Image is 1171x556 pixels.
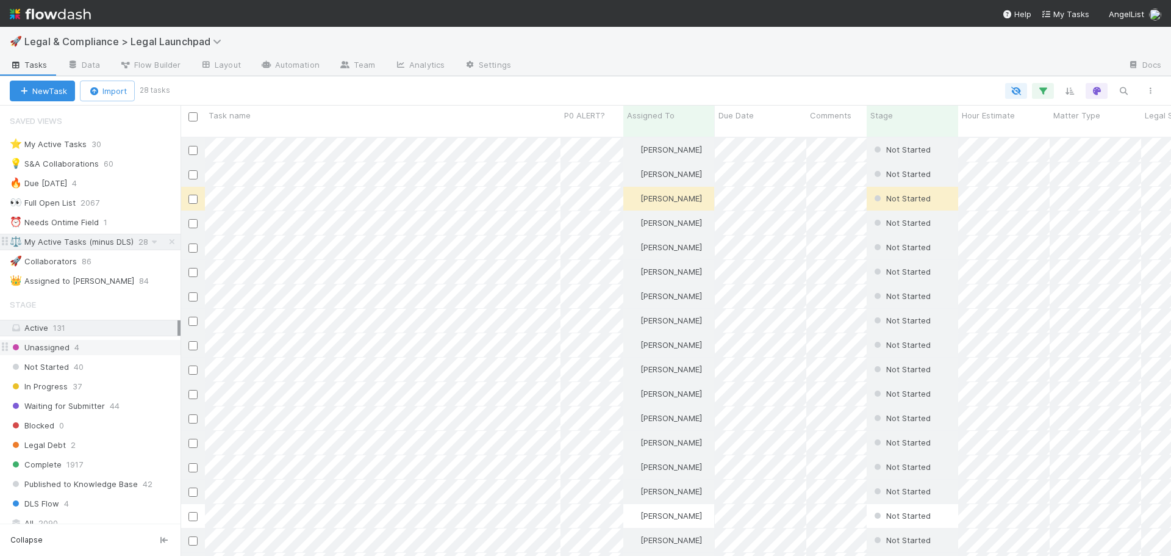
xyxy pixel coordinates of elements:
div: Help [1002,8,1031,20]
div: Not Started [872,534,931,546]
span: Assigned To [627,109,675,121]
div: [PERSON_NAME] [628,192,702,204]
span: Stage [10,292,36,317]
span: 1 [104,215,120,230]
img: avatar_ba76ddef-3fd0-4be4-9bc3-126ad567fcd5.png [629,193,639,203]
span: P0 ALERT? [564,109,605,121]
input: Toggle Row Selected [188,390,198,399]
span: Comments [810,109,851,121]
input: Toggle Row Selected [188,463,198,472]
span: Unassigned [10,340,70,355]
input: Toggle Row Selected [188,414,198,424]
div: [PERSON_NAME] [628,314,702,327]
span: Not Started [872,389,931,399]
span: Stage [870,109,893,121]
div: Assigned to [PERSON_NAME] [10,273,134,289]
input: Toggle Row Selected [188,512,198,521]
span: [PERSON_NAME] [640,389,702,399]
a: My Tasks [1041,8,1089,20]
span: 👀 [10,197,22,208]
span: [PERSON_NAME] [640,316,702,325]
span: [PERSON_NAME] [640,511,702,521]
img: logo-inverted-e16ddd16eac7371096b0.svg [10,4,91,24]
a: Settings [454,56,521,76]
div: Not Started [872,388,931,400]
span: In Progress [10,379,68,394]
img: avatar_ba76ddef-3fd0-4be4-9bc3-126ad567fcd5.png [629,242,639,252]
span: Complete [10,457,62,472]
div: [PERSON_NAME] [628,510,702,522]
span: [PERSON_NAME] [640,291,702,301]
img: avatar_ba76ddef-3fd0-4be4-9bc3-126ad567fcd5.png [629,462,639,472]
div: [PERSON_NAME] [628,339,702,351]
span: 86 [82,254,104,269]
div: [PERSON_NAME] [628,534,702,546]
span: 👑 [10,275,22,286]
span: 30 [91,137,113,152]
span: [PERSON_NAME] [640,535,702,545]
span: Tasks [10,59,48,71]
span: Blocked [10,418,54,433]
span: Not Started [872,267,931,276]
input: Toggle Row Selected [188,292,198,301]
span: Hour Estimate [962,109,1015,121]
span: 37 [73,379,82,394]
span: 4 [64,496,69,511]
span: 44 [110,399,120,414]
span: Task name [209,109,251,121]
div: [PERSON_NAME] [628,265,702,278]
span: 84 [139,273,161,289]
div: Not Started [872,241,931,253]
img: avatar_ba76ddef-3fd0-4be4-9bc3-126ad567fcd5.png [629,145,639,154]
div: Not Started [872,143,931,156]
span: [PERSON_NAME] [640,193,702,203]
span: Not Started [872,291,931,301]
span: 🚀 [10,256,22,266]
img: avatar_ba76ddef-3fd0-4be4-9bc3-126ad567fcd5.png [629,291,639,301]
span: Not Started [872,535,931,545]
span: 2067 [81,195,112,211]
span: Not Started [872,486,931,496]
span: [PERSON_NAME] [640,145,702,154]
span: Flow Builder [120,59,181,71]
img: avatar_ba76ddef-3fd0-4be4-9bc3-126ad567fcd5.png [629,535,639,545]
div: Not Started [872,461,931,473]
span: [PERSON_NAME] [640,340,702,350]
input: Toggle Row Selected [188,195,198,204]
span: Not Started [872,242,931,252]
div: [PERSON_NAME] [628,143,702,156]
span: Not Started [872,316,931,325]
button: NewTask [10,81,75,101]
span: Not Started [872,511,931,521]
span: 2090 [38,516,58,531]
a: Layout [190,56,251,76]
span: [PERSON_NAME] [640,218,702,228]
div: Not Started [872,217,931,229]
span: Legal & Compliance > Legal Launchpad [24,35,227,48]
a: Data [57,56,110,76]
div: [PERSON_NAME] [628,388,702,400]
span: ⭐ [10,139,22,149]
div: My Active Tasks [10,137,87,152]
span: 2 [71,438,76,453]
img: avatar_ba76ddef-3fd0-4be4-9bc3-126ad567fcd5.png [1149,9,1161,21]
span: Not Started [872,364,931,374]
span: Collapse [10,535,43,546]
div: Not Started [872,265,931,278]
span: Not Started [872,169,931,179]
div: [PERSON_NAME] [628,436,702,449]
span: My Tasks [1041,9,1089,19]
a: Flow Builder [110,56,190,76]
span: DLS Flow [10,496,59,511]
div: Not Started [872,168,931,180]
div: Not Started [872,485,931,497]
a: Docs [1118,56,1171,76]
input: Toggle Row Selected [188,341,198,350]
div: [PERSON_NAME] [628,241,702,253]
span: AngelList [1109,9,1144,19]
span: 🚀 [10,36,22,46]
span: 1917 [66,457,83,472]
img: avatar_ba76ddef-3fd0-4be4-9bc3-126ad567fcd5.png [629,218,639,228]
button: Import [80,81,135,101]
small: 28 tasks [140,85,170,96]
